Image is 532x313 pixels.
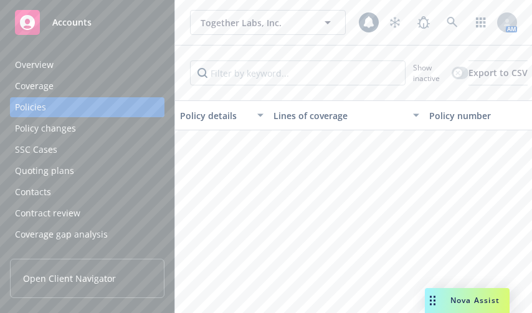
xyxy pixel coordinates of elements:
[15,161,74,181] div: Quoting plans
[190,60,406,85] input: Filter by keyword...
[468,67,528,79] span: Export to CSV
[468,60,528,85] button: Export to CSV
[180,109,250,122] div: Policy details
[10,97,164,117] a: Policies
[10,118,164,138] a: Policy changes
[190,10,346,35] button: Together Labs, Inc.
[450,295,500,306] span: Nova Assist
[273,109,406,122] div: Lines of coverage
[15,76,54,96] div: Coverage
[429,109,530,122] div: Policy number
[10,55,164,75] a: Overview
[10,76,164,96] a: Coverage
[15,224,108,244] div: Coverage gap analysis
[201,16,308,29] span: Together Labs, Inc.
[15,203,80,223] div: Contract review
[52,17,92,27] span: Accounts
[411,10,436,35] a: Report a Bug
[382,10,407,35] a: Stop snowing
[268,100,424,130] button: Lines of coverage
[15,97,46,117] div: Policies
[10,224,164,244] a: Coverage gap analysis
[440,10,465,35] a: Search
[413,62,447,84] span: Show inactive
[468,10,493,35] a: Switch app
[15,140,57,160] div: SSC Cases
[15,182,51,202] div: Contacts
[10,182,164,202] a: Contacts
[10,5,164,40] a: Accounts
[10,140,164,160] a: SSC Cases
[10,161,164,181] a: Quoting plans
[15,118,76,138] div: Policy changes
[425,288,440,313] div: Drag to move
[175,100,268,130] button: Policy details
[23,272,116,285] span: Open Client Navigator
[425,288,510,313] button: Nova Assist
[15,55,54,75] div: Overview
[10,203,164,223] a: Contract review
